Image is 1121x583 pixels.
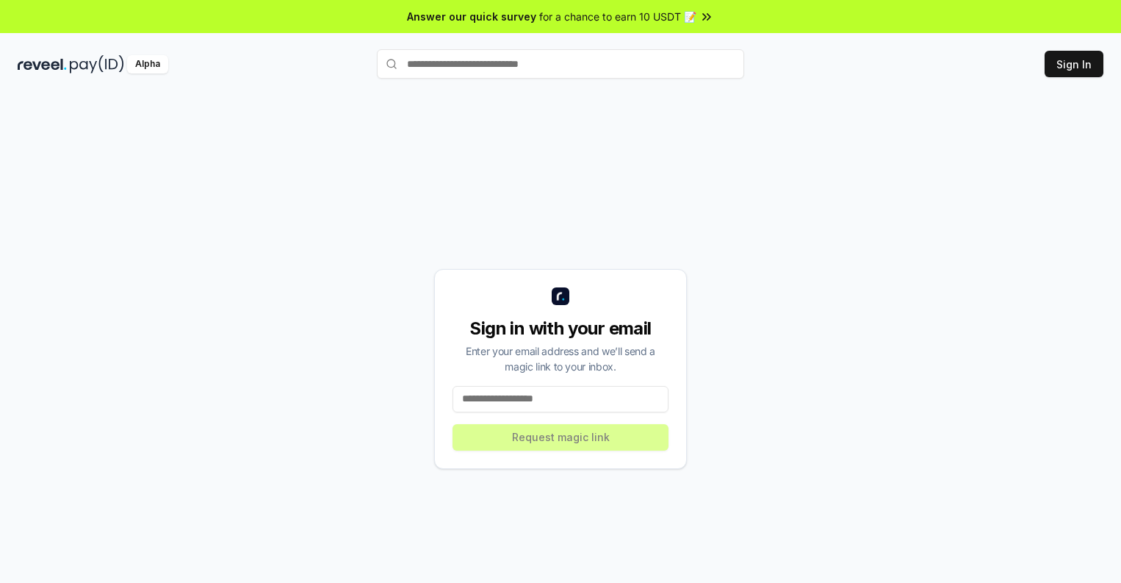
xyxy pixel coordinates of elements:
[539,9,696,24] span: for a chance to earn 10 USDT 📝
[453,317,668,340] div: Sign in with your email
[127,55,168,74] div: Alpha
[18,55,67,74] img: reveel_dark
[70,55,124,74] img: pay_id
[407,9,536,24] span: Answer our quick survey
[1045,51,1103,77] button: Sign In
[453,343,668,374] div: Enter your email address and we’ll send a magic link to your inbox.
[552,287,569,305] img: logo_small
